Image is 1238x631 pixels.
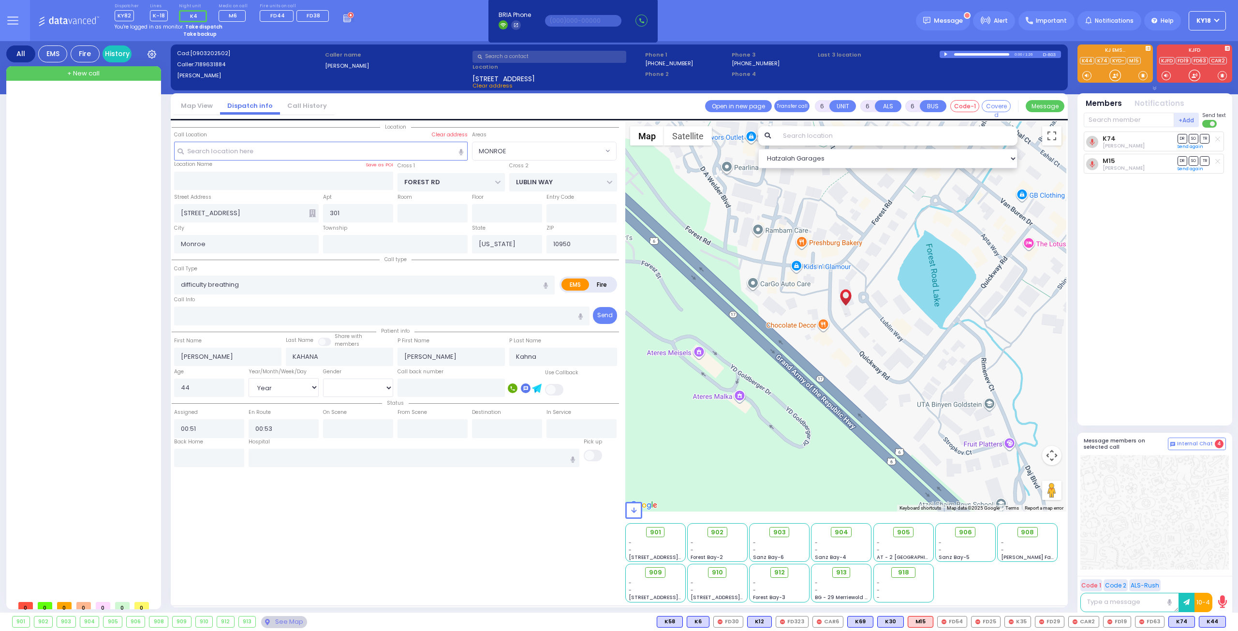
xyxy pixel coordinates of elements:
[1174,113,1199,127] button: +Add
[174,142,468,160] input: Search location here
[649,568,662,577] span: 909
[1107,619,1112,624] img: red-radio-icon.svg
[705,100,772,112] a: Open in new page
[1004,616,1031,628] div: K35
[1129,579,1161,591] button: ALS-Rush
[398,337,429,345] label: P First Name
[323,368,341,376] label: Gender
[908,616,933,628] div: ALS
[629,546,632,554] span: -
[1009,619,1014,624] img: red-radio-icon.svg
[1135,616,1164,628] div: FD63
[629,587,632,594] span: -
[546,193,574,201] label: Entry Code
[1200,134,1209,143] span: TR
[753,594,785,601] span: Forest Bay-3
[115,3,139,9] label: Dispatcher
[190,12,197,20] span: K4
[1073,619,1077,624] img: red-radio-icon.svg
[950,100,979,112] button: Code-1
[38,45,67,62] div: EMS
[96,602,110,609] span: 0
[691,554,723,561] span: Forest Bay-2
[628,499,660,512] a: Open this area in Google Maps (opens a new window)
[1168,616,1195,628] div: BLS
[1080,57,1094,64] a: K44
[261,616,307,628] div: See map
[472,82,513,89] span: Clear address
[177,49,322,58] label: Cad:
[1001,554,1058,561] span: [PERSON_NAME] Farm
[177,72,322,80] label: [PERSON_NAME]
[837,287,854,316] div: MORDCHE KAHANA
[1209,57,1227,64] a: CAR2
[472,74,535,82] span: [STREET_ADDRESS]
[179,3,210,9] label: Night unit
[432,131,468,139] label: Clear address
[1178,134,1187,143] span: DR
[975,619,980,624] img: red-radio-icon.svg
[732,51,815,59] span: Phone 3
[323,193,332,201] label: Apt
[713,616,743,628] div: FD30
[249,449,580,467] input: Search hospital
[877,554,948,561] span: AT - 2 [GEOGRAPHIC_DATA]
[1077,48,1153,55] label: KJ EMS...
[1023,49,1025,60] div: /
[323,224,347,232] label: Township
[103,45,132,62] a: History
[270,12,285,19] span: FD44
[753,554,784,561] span: Sanz Bay-6
[380,256,412,263] span: Call type
[57,616,75,627] div: 903
[1199,616,1226,628] div: K44
[335,333,362,340] small: Share with
[309,209,316,217] span: Other building occupants
[629,539,632,546] span: -
[937,616,967,628] div: FD54
[1084,438,1168,450] h5: Message members on selected call
[1161,16,1174,25] span: Help
[664,126,712,146] button: Show satellite imagery
[1178,156,1187,165] span: DR
[1095,16,1134,25] span: Notifications
[753,579,756,587] span: -
[994,16,1008,25] span: Alert
[777,126,1018,146] input: Search location
[71,45,100,62] div: Fire
[939,546,942,554] span: -
[774,568,785,577] span: 912
[1042,446,1061,465] button: Map camera controls
[718,619,722,624] img: red-radio-icon.svg
[1043,51,1061,58] div: D-803
[174,438,203,446] label: Back Home
[380,123,411,131] span: Location
[1189,134,1198,143] span: SO
[897,528,910,537] span: 905
[217,616,234,627] div: 912
[286,337,313,344] label: Last Name
[1168,438,1226,450] button: Internal Chat 4
[1103,142,1145,149] span: Mordechai Goldberger
[691,539,693,546] span: -
[18,602,33,609] span: 0
[479,147,506,156] span: MONROE
[645,51,728,59] span: Phone 1
[219,3,249,9] label: Medic on call
[80,616,99,627] div: 904
[1189,156,1198,165] span: SO
[472,409,501,416] label: Destination
[115,602,130,609] span: 0
[1192,57,1208,64] a: FD63
[1159,57,1175,64] a: KJFD
[898,568,909,577] span: 918
[307,12,320,19] span: FD38
[280,101,334,110] a: Call History
[67,69,100,78] span: + New call
[177,60,322,69] label: Caller:
[229,12,237,19] span: M6
[877,616,904,628] div: BLS
[398,368,443,376] label: Call back number
[691,594,782,601] span: [STREET_ADDRESS][PERSON_NAME]
[325,62,470,70] label: [PERSON_NAME]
